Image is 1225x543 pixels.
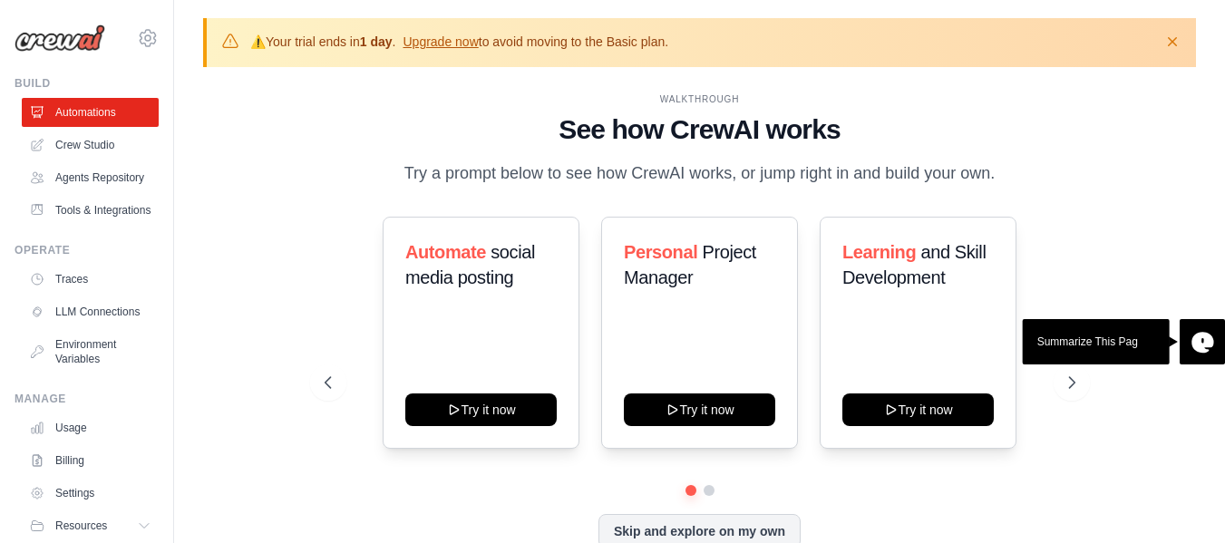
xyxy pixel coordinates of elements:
a: Environment Variables [22,330,159,373]
a: Upgrade now [403,34,478,49]
a: Usage [22,413,159,442]
p: Your trial ends in . to avoid moving to the Basic plan. [250,33,668,51]
p: Try a prompt below to see how CrewAI works, or jump right in and build your own. [395,160,1005,187]
button: Try it now [624,393,775,426]
div: Operate [15,243,159,257]
a: Automations [22,98,159,127]
span: Learning [842,242,916,262]
a: Tools & Integrations [22,196,159,225]
div: Manage [15,392,159,406]
span: Automate [405,242,486,262]
h1: See how CrewAI works [325,113,1075,146]
a: Crew Studio [22,131,159,160]
a: LLM Connections [22,297,159,326]
strong: 1 day [360,34,393,49]
span: Personal [624,242,697,262]
button: Resources [22,511,159,540]
a: Traces [22,265,159,294]
button: Try it now [405,393,557,426]
button: Try it now [842,393,994,426]
div: WALKTHROUGH [325,92,1075,106]
span: Resources [55,519,107,533]
strong: ⚠️ [250,34,266,49]
a: Billing [22,446,159,475]
span: social media posting [405,242,535,287]
a: Settings [22,479,159,508]
a: Agents Repository [22,163,159,192]
div: Build [15,76,159,91]
span: and Skill Development [842,242,986,287]
span: Project Manager [624,242,756,287]
img: Logo [15,24,105,52]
